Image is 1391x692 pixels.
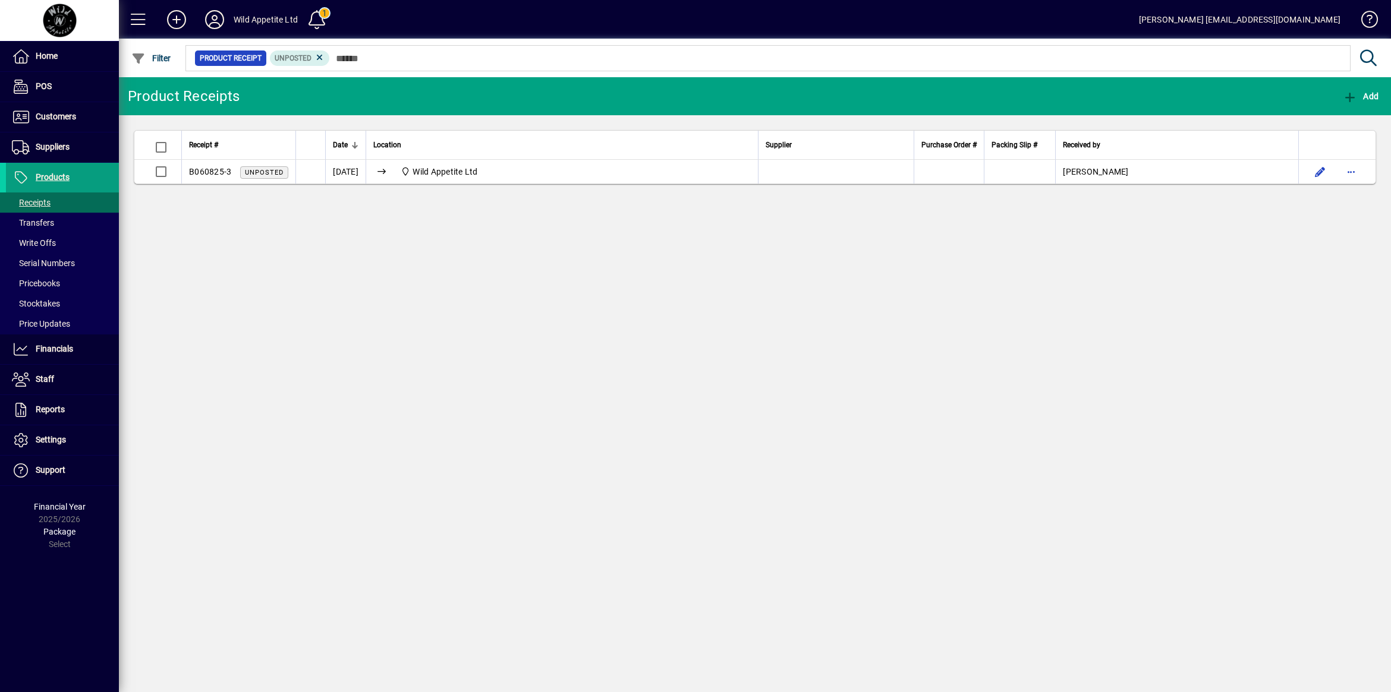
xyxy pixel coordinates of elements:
span: Supplier [766,138,792,151]
span: Reports [36,405,65,414]
a: Write Offs [6,233,119,253]
span: Packing Slip # [992,138,1037,151]
a: Financials [6,334,119,364]
span: Financial Year [34,502,86,511]
span: Write Offs [12,238,56,248]
span: Financials [36,344,73,353]
a: POS [6,72,119,102]
span: Wild Appetite Ltd [413,167,477,176]
span: Products [36,172,70,182]
span: Staff [36,374,54,384]
a: Receipts [6,192,119,213]
a: Knowledge Base [1352,2,1376,41]
button: Filter [128,48,174,69]
a: Staff [6,365,119,394]
span: Filter [131,53,171,63]
span: Stocktakes [12,299,60,308]
span: Add [1343,91,1379,101]
span: Location [373,138,401,151]
a: Settings [6,425,119,455]
a: Reports [6,395,119,425]
span: B060825-3 [189,167,231,176]
button: Edit [1311,162,1330,181]
span: Package [43,527,75,536]
div: Product Receipts [128,87,240,106]
span: Received by [1063,138,1100,151]
div: Date [333,138,358,151]
span: Receipts [12,198,51,207]
button: Profile [196,9,234,30]
span: Date [333,138,348,151]
span: Product Receipt [200,52,262,64]
div: Packing Slip # [992,138,1048,151]
span: Receipt # [189,138,218,151]
span: Home [36,51,58,61]
span: Wild Appetite Ltd [396,165,483,179]
span: POS [36,81,52,91]
span: Price Updates [12,319,70,328]
span: Serial Numbers [12,258,75,268]
span: Pricebooks [12,279,60,288]
span: Transfers [12,218,54,227]
div: Received by [1063,138,1291,151]
a: Transfers [6,213,119,233]
span: Customers [36,112,76,121]
span: Unposted [275,54,311,62]
span: Settings [36,435,66,444]
span: Unposted [245,169,284,176]
div: [PERSON_NAME] [EMAIL_ADDRESS][DOMAIN_NAME] [1139,10,1340,29]
td: [DATE] [325,160,366,184]
a: Pricebooks [6,273,119,293]
button: More options [1342,162,1361,181]
a: Support [6,456,119,485]
a: Customers [6,102,119,132]
button: Add [1340,86,1381,107]
div: Receipt # [189,138,288,151]
a: Price Updates [6,314,119,334]
div: Wild Appetite Ltd [234,10,298,29]
a: Stocktakes [6,293,119,314]
div: Location [373,138,750,151]
a: Home [6,42,119,71]
span: Purchase Order # [921,138,977,151]
mat-chip: Product Movement Status: Unposted [270,50,330,66]
div: Supplier [766,138,907,151]
span: Suppliers [36,142,70,151]
button: Add [158,9,196,30]
span: Support [36,465,65,475]
a: Suppliers [6,132,119,162]
span: [PERSON_NAME] [1063,167,1128,176]
a: Serial Numbers [6,253,119,273]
